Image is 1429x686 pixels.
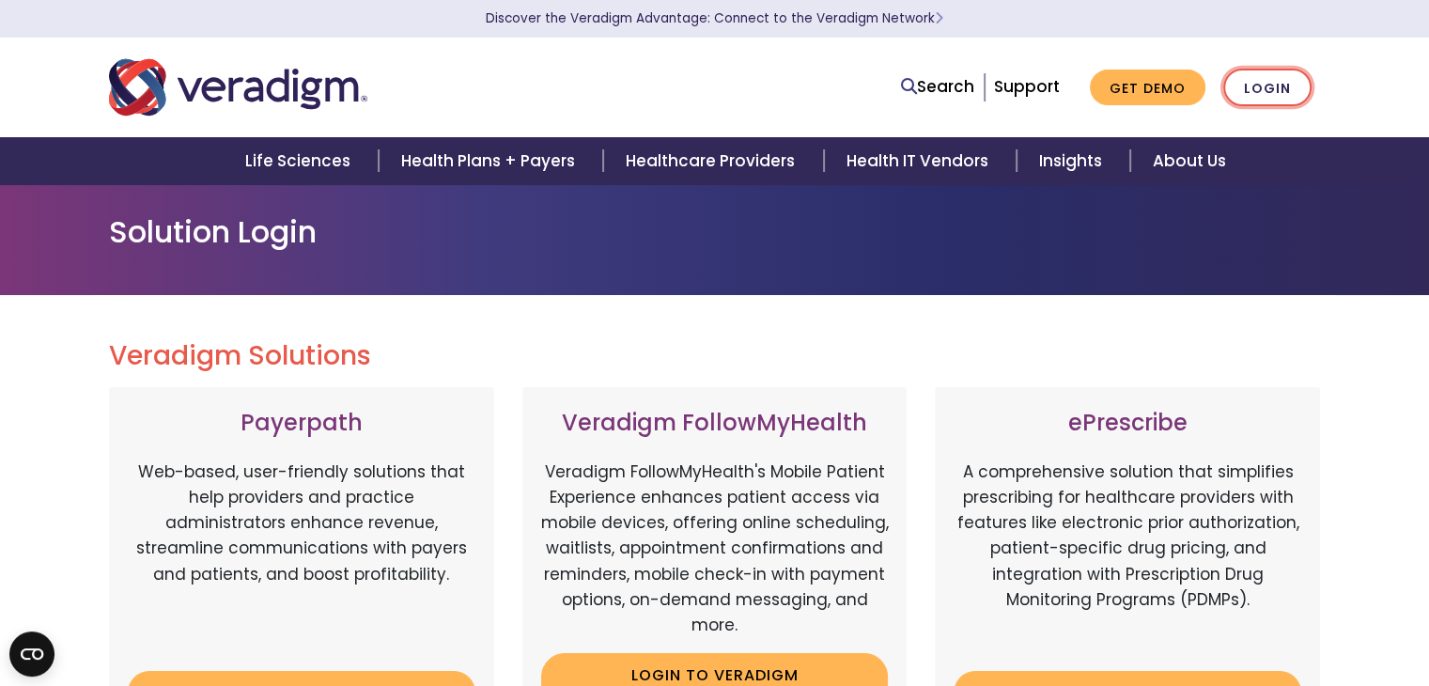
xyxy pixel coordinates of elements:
[603,137,823,185] a: Healthcare Providers
[901,74,974,100] a: Search
[223,137,379,185] a: Life Sciences
[128,460,475,657] p: Web-based, user-friendly solutions that help providers and practice administrators enhance revenu...
[935,9,943,27] span: Learn More
[954,410,1301,437] h3: ePrescribe
[379,137,603,185] a: Health Plans + Payers
[109,214,1321,250] h1: Solution Login
[9,631,54,677] button: Open CMP widget
[109,340,1321,372] h2: Veradigm Solutions
[1223,69,1312,107] a: Login
[1130,137,1249,185] a: About Us
[1017,137,1130,185] a: Insights
[994,75,1060,98] a: Support
[109,56,367,118] img: Veradigm logo
[954,460,1301,657] p: A comprehensive solution that simplifies prescribing for healthcare providers with features like ...
[541,410,889,437] h3: Veradigm FollowMyHealth
[824,137,1017,185] a: Health IT Vendors
[1090,70,1205,106] a: Get Demo
[128,410,475,437] h3: Payerpath
[486,9,943,27] a: Discover the Veradigm Advantage: Connect to the Veradigm NetworkLearn More
[541,460,889,638] p: Veradigm FollowMyHealth's Mobile Patient Experience enhances patient access via mobile devices, o...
